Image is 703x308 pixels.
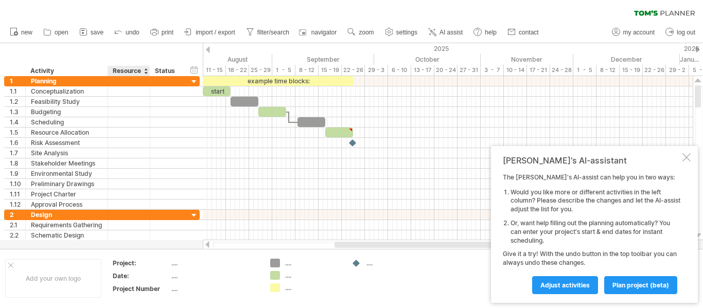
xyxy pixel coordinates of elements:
div: 22 - 26 [643,65,666,76]
li: Would you like more or different activities in the left column? Please describe the changes and l... [511,188,680,214]
div: Activity [30,66,102,76]
div: 1.1 [10,86,25,96]
div: August 2025 [175,54,272,65]
div: 18 - 22 [226,65,249,76]
div: .... [171,259,258,267]
a: open [41,26,72,39]
div: 1.7 [10,148,25,158]
div: Status [155,66,178,76]
div: 24 - 28 [550,65,573,76]
div: 25 - 29 [249,65,272,76]
div: 1.5 [10,128,25,137]
a: plan project (beta) [604,276,677,294]
div: 27 - 31 [458,65,481,76]
div: Project: [113,259,169,267]
div: .... [171,271,258,280]
span: navigator [311,29,337,36]
div: .... [285,283,341,292]
a: undo [112,26,143,39]
div: 1.8 [10,158,25,168]
div: September 2025 [272,54,374,65]
span: log out [677,29,695,36]
div: The [PERSON_NAME]'s AI-assist can help you in two ways: Give it a try! With the undo button in th... [503,173,680,294]
span: new [21,29,32,36]
span: save [91,29,103,36]
div: Feasibility Study [31,97,102,106]
div: 6 - 10 [388,65,411,76]
a: save [77,26,107,39]
div: 1.9 [10,169,25,178]
span: import / export [196,29,235,36]
div: Schematic Design [31,230,102,240]
div: Stakeholder Meetings [31,158,102,168]
a: my account [609,26,658,39]
div: Add your own logo [5,259,101,298]
div: 3 - 7 [481,65,504,76]
div: 20 - 24 [434,65,458,76]
a: AI assist [426,26,466,39]
div: .... [285,259,341,267]
div: 8 - 12 [596,65,620,76]
a: import / export [182,26,238,39]
a: print [148,26,177,39]
span: zoom [359,29,374,36]
div: 2 [10,210,25,220]
div: Resource [113,66,144,76]
a: help [471,26,500,39]
div: 29 - 2 [666,65,689,76]
div: start [203,86,231,96]
a: log out [663,26,698,39]
div: Date: [113,271,169,280]
div: Design [31,210,102,220]
div: 1.11 [10,189,25,199]
a: Adjust activities [532,276,598,294]
div: Approval Process [31,200,102,209]
div: 2.2 [10,230,25,240]
div: 1 - 5 [272,65,295,76]
div: 1.10 [10,179,25,189]
div: October 2025 [374,54,481,65]
a: navigator [297,26,340,39]
a: contact [505,26,542,39]
div: 1 [10,76,25,86]
div: Project Charter [31,189,102,199]
span: filter/search [257,29,289,36]
div: Environmental Study [31,169,102,178]
div: 8 - 12 [295,65,319,76]
div: .... [366,259,423,267]
div: 2.1 [10,220,25,230]
div: 10 - 14 [504,65,527,76]
div: November 2025 [481,54,573,65]
a: filter/search [243,26,292,39]
span: open [55,29,68,36]
a: zoom [345,26,377,39]
div: Scheduling [31,117,102,127]
li: Or, want help filling out the planning automatically? You can enter your project's start & end da... [511,219,680,245]
a: new [7,26,36,39]
div: Conceptualization [31,86,102,96]
div: Site Analysis [31,148,102,158]
div: 15 - 19 [319,65,342,76]
div: Resource Allocation [31,128,102,137]
div: Preliminary Drawings [31,179,102,189]
div: 29 - 3 [365,65,388,76]
div: December 2025 [573,54,680,65]
div: 1 - 5 [573,65,596,76]
span: settings [396,29,417,36]
div: .... [171,284,258,293]
div: Requirements Gathering [31,220,102,230]
div: 1.12 [10,200,25,209]
a: settings [382,26,420,39]
span: Adjust activities [540,281,590,289]
div: 1.3 [10,107,25,117]
span: my account [623,29,655,36]
div: Risk Assessment [31,138,102,148]
div: 22 - 26 [342,65,365,76]
div: Project Number [113,284,169,293]
span: contact [519,29,539,36]
div: 1.6 [10,138,25,148]
div: Budgeting [31,107,102,117]
div: .... [285,271,341,280]
span: undo [126,29,139,36]
div: [PERSON_NAME]'s AI-assistant [503,155,680,166]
